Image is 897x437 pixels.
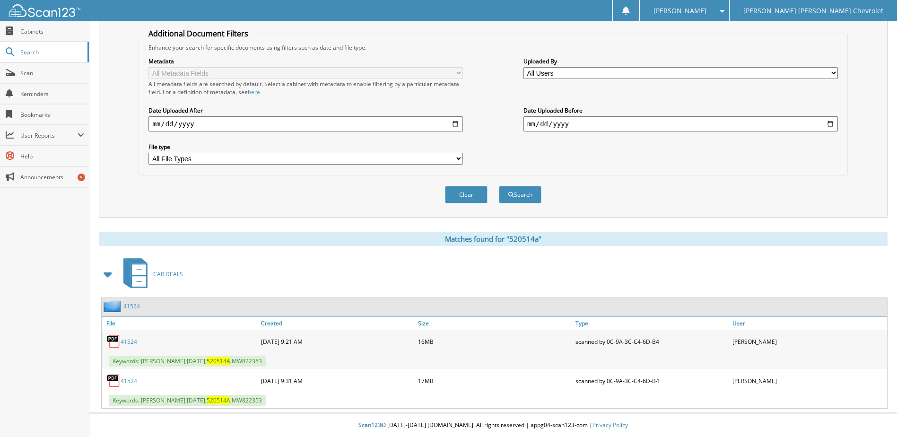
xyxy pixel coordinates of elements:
span: 520514A [207,396,230,404]
span: Bookmarks [20,111,84,119]
label: File type [148,143,463,151]
iframe: Chat Widget [850,392,897,437]
a: CAR DEALS [118,255,183,293]
a: 41524 [121,377,137,385]
div: [PERSON_NAME] [730,332,887,351]
span: Search [20,48,83,56]
legend: Additional Document Filters [144,28,253,39]
div: Matches found for "520514a" [99,232,888,246]
span: CAR DEALS [153,270,183,278]
a: Privacy Policy [592,421,628,429]
span: Scan123 [358,421,381,429]
span: Scan [20,69,84,77]
div: 17MB [416,371,573,390]
a: User [730,317,887,330]
span: 520514A [207,357,230,365]
img: scan123-logo-white.svg [9,4,80,17]
a: Type [573,317,730,330]
span: Keywords: [PERSON_NAME];[DATE]; ;MW822353 [109,395,266,406]
div: Enhance your search for specific documents using filters such as date and file type. [144,44,842,52]
div: [PERSON_NAME] [730,371,887,390]
input: end [523,116,838,131]
div: © [DATE]-[DATE] [DOMAIN_NAME]. All rights reserved | appg04-scan123-com | [89,414,897,437]
a: Size [416,317,573,330]
a: File [102,317,259,330]
span: User Reports [20,131,78,140]
a: here [248,88,260,96]
span: Announcements [20,173,84,181]
div: [DATE] 9:21 AM [259,332,416,351]
label: Date Uploaded Before [523,106,838,114]
img: folder2.png [104,300,123,312]
a: 41524 [123,302,140,310]
a: Created [259,317,416,330]
div: [DATE] 9:31 AM [259,371,416,390]
span: Keywords: [PERSON_NAME];[DATE]; ;MW822353 [109,356,266,367]
input: start [148,116,463,131]
label: Metadata [148,57,463,65]
span: Cabinets [20,27,84,35]
label: Date Uploaded After [148,106,463,114]
span: Reminders [20,90,84,98]
div: All metadata fields are searched by default. Select a cabinet with metadata to enable filtering b... [148,80,463,96]
button: Clear [445,186,488,203]
div: scanned by 0C-9A-3C-C4-6D-B4 [573,332,730,351]
button: Search [499,186,541,203]
a: 41524 [121,338,137,346]
span: Help [20,152,84,160]
div: 16MB [416,332,573,351]
div: 5 [78,174,85,181]
span: [PERSON_NAME] [PERSON_NAME] Chevrolet [743,8,883,14]
label: Uploaded By [523,57,838,65]
img: PDF.png [106,334,121,349]
div: scanned by 0C-9A-3C-C4-6D-B4 [573,371,730,390]
img: PDF.png [106,374,121,388]
span: [PERSON_NAME] [653,8,706,14]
